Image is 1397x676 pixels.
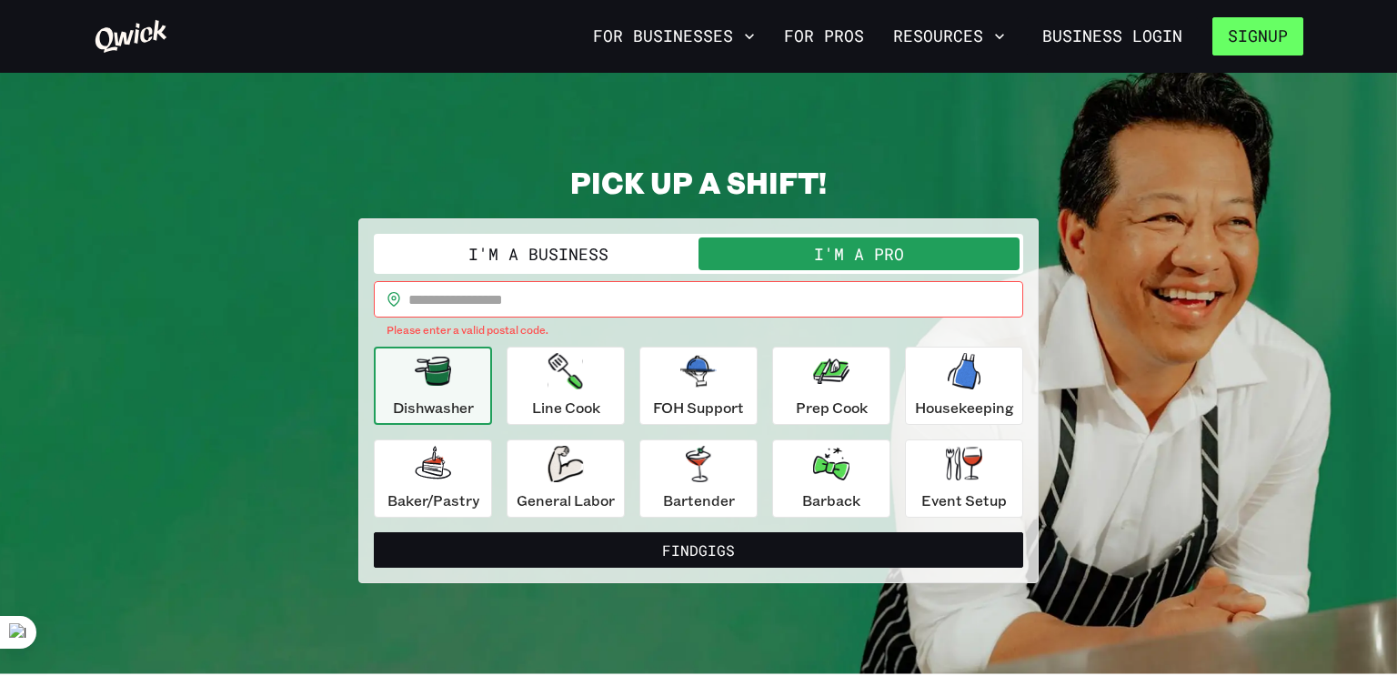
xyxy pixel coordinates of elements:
button: Baker/Pastry [374,439,492,518]
p: Please enter a valid postal code. [387,321,1010,339]
p: Barback [802,489,860,511]
button: Housekeeping [905,347,1023,425]
p: Line Cook [532,397,600,419]
p: Bartender [663,489,735,511]
button: Dishwasher [374,347,492,425]
button: I'm a Pro [698,237,1020,270]
p: General Labor [517,489,615,511]
button: Event Setup [905,439,1023,518]
button: General Labor [507,439,625,518]
p: Housekeeping [915,397,1014,419]
button: Resources [886,21,1012,52]
a: Business Login [1027,17,1198,55]
h2: PICK UP A SHIFT! [358,164,1039,200]
button: Signup [1212,17,1303,55]
p: FOH Support [653,397,744,419]
p: Baker/Pastry [387,489,479,511]
button: Line Cook [507,347,625,425]
button: FindGigs [374,532,1023,569]
button: Prep Cook [772,347,890,425]
button: I'm a Business [377,237,698,270]
p: Event Setup [921,489,1007,511]
p: Prep Cook [796,397,868,419]
p: Dishwasher [393,397,474,419]
button: For Businesses [586,21,762,52]
button: Bartender [639,439,758,518]
a: For Pros [777,21,871,52]
button: Barback [772,439,890,518]
button: FOH Support [639,347,758,425]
